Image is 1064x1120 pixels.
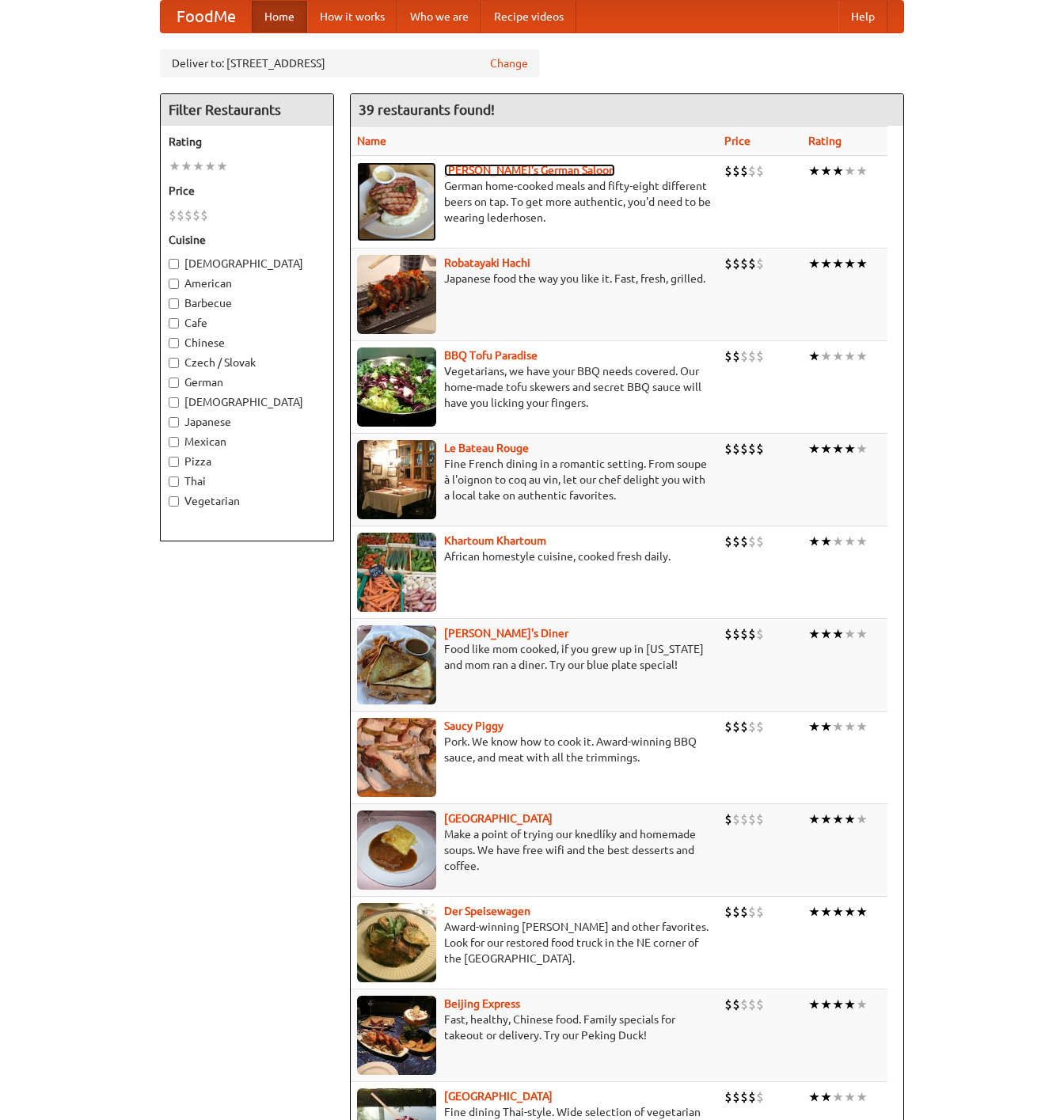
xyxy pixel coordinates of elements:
a: Who we are [397,1,481,32]
a: How it works [307,1,397,32]
p: Fine French dining in a romantic setting. From soupe à l'oignon to coq au vin, let our chef delig... [357,456,712,503]
li: $ [724,347,732,365]
li: ★ [832,811,844,828]
li: $ [177,207,184,224]
li: $ [724,718,732,735]
li: $ [756,347,764,365]
li: $ [732,440,740,457]
label: Japanese [169,414,325,430]
b: Le Bateau Rouge [444,442,529,454]
a: Robatayaki Hachi [444,256,530,269]
li: ★ [844,347,856,365]
img: khartoum.jpg [357,533,436,612]
li: $ [169,207,177,224]
li: $ [740,347,748,365]
li: ★ [192,158,204,175]
li: ★ [856,811,868,828]
li: ★ [856,625,868,643]
li: ★ [832,162,844,180]
label: German [169,374,325,390]
li: ★ [808,903,820,921]
li: $ [724,440,732,457]
a: Beijing Express [444,997,520,1010]
input: [DEMOGRAPHIC_DATA] [169,259,179,269]
li: ★ [844,996,856,1013]
li: $ [756,440,764,457]
ng-pluralize: 39 restaurants found! [359,102,495,117]
input: [DEMOGRAPHIC_DATA] [169,397,179,408]
li: ★ [856,255,868,272]
h5: Cuisine [169,232,325,248]
input: Vegetarian [169,496,179,507]
li: $ [748,1088,756,1106]
li: ★ [808,718,820,735]
a: [PERSON_NAME]'s Diner [444,627,568,640]
li: ★ [808,347,820,365]
li: $ [724,625,732,643]
li: ★ [844,440,856,457]
li: $ [724,162,732,180]
li: $ [732,811,740,828]
li: $ [756,1088,764,1106]
a: Khartoum Khartoum [444,534,546,547]
li: ★ [856,440,868,457]
li: $ [724,811,732,828]
li: $ [756,162,764,180]
li: ★ [844,625,856,643]
li: ★ [844,162,856,180]
p: Pork. We know how to cook it. Award-winning BBQ sauce, and meat with all the trimmings. [357,734,712,765]
li: ★ [204,158,216,175]
li: ★ [820,1088,832,1106]
label: American [169,275,325,291]
a: Rating [808,135,842,147]
img: beijing.jpg [357,996,436,1075]
img: bateaurouge.jpg [357,440,436,519]
input: Chinese [169,338,179,348]
img: sallys.jpg [357,625,436,704]
label: Chinese [169,335,325,351]
li: $ [756,996,764,1013]
li: $ [740,718,748,735]
li: $ [732,625,740,643]
p: Food like mom cooked, if you grew up in [US_STATE] and mom ran a diner. Try our blue plate special! [357,641,712,673]
a: FoodMe [161,1,252,32]
li: ★ [808,162,820,180]
li: ★ [820,625,832,643]
p: Make a point of trying our knedlíky and homemade soups. We have free wifi and the best desserts a... [357,826,712,874]
li: ★ [856,162,868,180]
li: ★ [844,811,856,828]
li: ★ [832,625,844,643]
li: ★ [856,996,868,1013]
li: $ [756,625,764,643]
li: ★ [808,533,820,550]
a: BBQ Tofu Paradise [444,349,538,362]
li: $ [724,903,732,921]
li: $ [732,1088,740,1106]
a: Saucy Piggy [444,719,503,732]
b: [GEOGRAPHIC_DATA] [444,812,553,825]
b: Der Speisewagen [444,905,530,917]
input: German [169,378,179,388]
li: ★ [844,255,856,272]
img: tofuparadise.jpg [357,347,436,427]
li: $ [740,1088,748,1106]
li: $ [748,440,756,457]
p: Award-winning [PERSON_NAME] and other favorites. Look for our restored food truck in the NE corne... [357,919,712,966]
li: $ [748,347,756,365]
li: $ [748,162,756,180]
a: [PERSON_NAME]'s German Saloon [444,164,615,177]
a: Home [252,1,307,32]
li: ★ [820,811,832,828]
li: $ [740,162,748,180]
li: ★ [844,718,856,735]
li: $ [748,996,756,1013]
li: $ [740,996,748,1013]
label: Pizza [169,454,325,469]
li: ★ [832,347,844,365]
li: ★ [820,347,832,365]
a: [GEOGRAPHIC_DATA] [444,1090,553,1103]
li: $ [732,347,740,365]
a: Change [490,55,528,71]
